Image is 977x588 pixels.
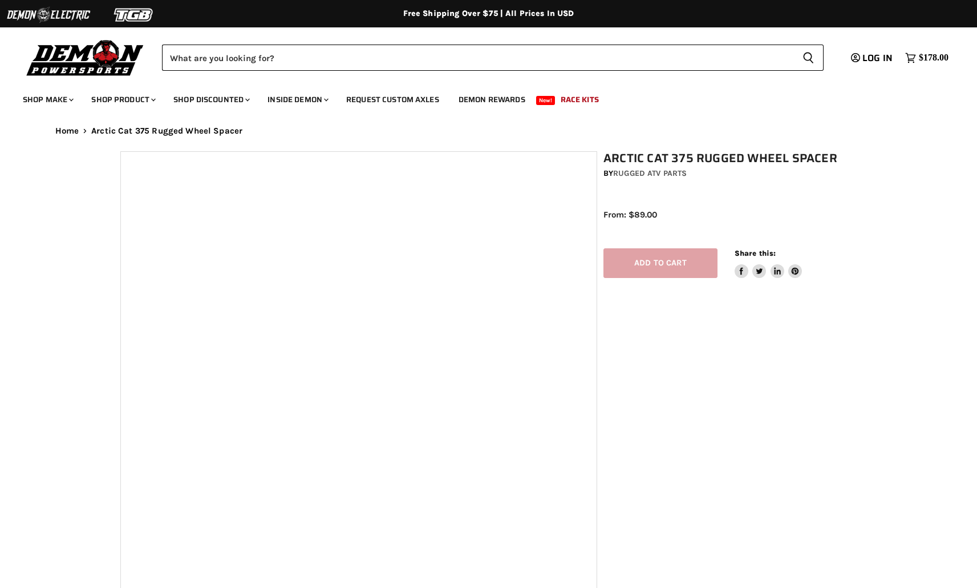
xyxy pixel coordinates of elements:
[91,126,242,136] span: Arctic Cat 375 Rugged Wheel Spacer
[55,126,79,136] a: Home
[862,51,893,65] span: Log in
[91,4,177,26] img: TGB Logo 2
[450,88,534,111] a: Demon Rewards
[33,9,945,19] div: Free Shipping Over $75 | All Prices In USD
[259,88,335,111] a: Inside Demon
[735,249,776,257] span: Share this:
[735,248,802,279] aside: Share this:
[33,126,945,136] nav: Breadcrumbs
[552,88,607,111] a: Race Kits
[338,88,448,111] a: Request Custom Axles
[162,45,824,71] form: Product
[846,53,899,63] a: Log in
[14,83,946,111] ul: Main menu
[23,37,148,78] img: Demon Powersports
[919,53,948,63] span: $178.00
[14,88,80,111] a: Shop Make
[165,88,257,111] a: Shop Discounted
[603,151,864,166] h1: Arctic Cat 375 Rugged Wheel Spacer
[162,45,793,71] input: Search
[603,210,657,220] span: From: $89.00
[899,50,954,66] a: $178.00
[613,168,687,178] a: Rugged ATV Parts
[793,45,824,71] button: Search
[83,88,163,111] a: Shop Product
[536,96,556,105] span: New!
[6,4,91,26] img: Demon Electric Logo 2
[603,167,864,180] div: by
